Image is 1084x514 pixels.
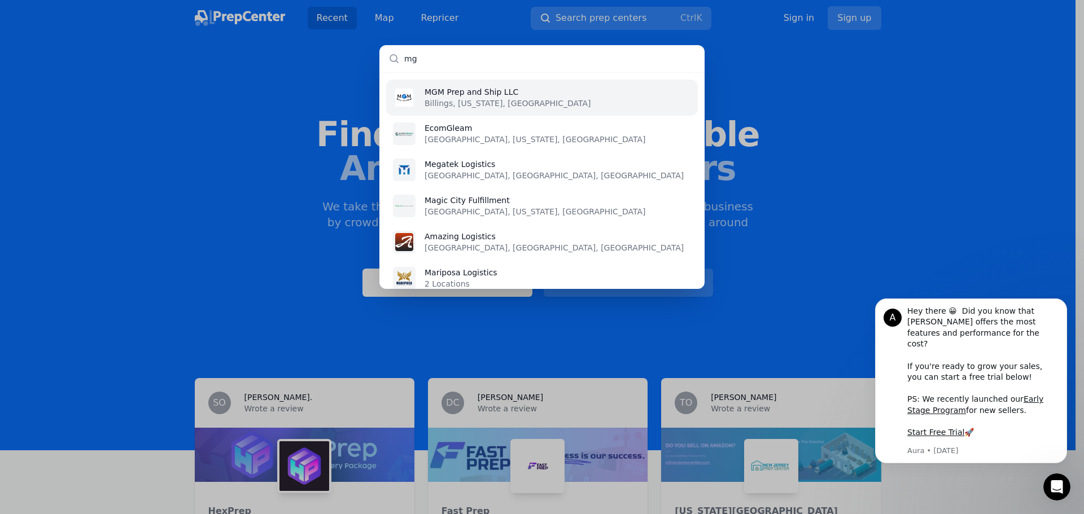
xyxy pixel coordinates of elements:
[425,242,684,253] p: [GEOGRAPHIC_DATA], [GEOGRAPHIC_DATA], [GEOGRAPHIC_DATA]
[1043,473,1070,500] iframe: Intercom live chat
[425,170,684,181] p: [GEOGRAPHIC_DATA], [GEOGRAPHIC_DATA], [GEOGRAPHIC_DATA]
[395,233,413,251] img: Amazing Logistics
[425,231,684,242] p: Amazing Logistics
[425,267,497,278] p: Mariposa Logistics
[425,159,684,170] p: Megatek Logistics
[425,134,645,145] p: [GEOGRAPHIC_DATA], [US_STATE], [GEOGRAPHIC_DATA]
[395,89,413,107] img: MGM Prep and Ship LLC
[425,278,497,289] p: 2 Locations
[858,295,1084,506] iframe: Intercom notifications message
[425,206,645,217] p: [GEOGRAPHIC_DATA], [US_STATE], [GEOGRAPHIC_DATA]
[395,125,413,143] img: EcomGleam
[425,98,591,109] p: Billings, [US_STATE], [GEOGRAPHIC_DATA]
[395,161,413,179] img: Megatek Logistics
[425,195,645,206] p: Magic City Fulfillment
[425,122,645,134] p: EcomGleam
[379,45,705,72] input: Search prep centers...
[425,86,591,98] p: MGM Prep and Ship LLC
[395,269,413,287] img: Mariposa Logistics
[395,197,413,215] img: Magic City Fulfillment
